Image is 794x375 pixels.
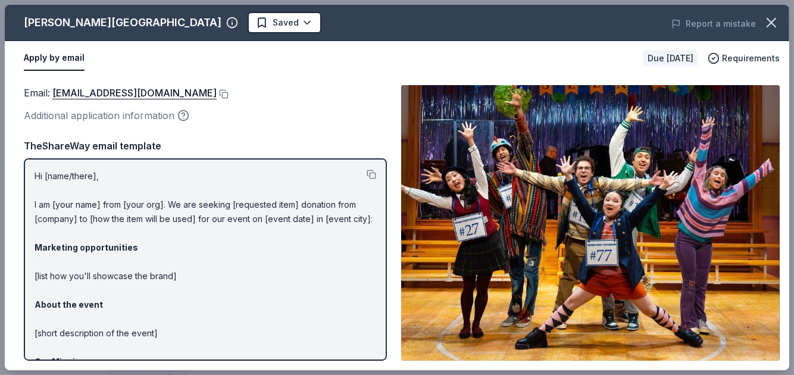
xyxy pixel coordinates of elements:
strong: Marketing opportunities [35,242,138,252]
a: [EMAIL_ADDRESS][DOMAIN_NAME] [52,85,217,101]
button: Apply by email [24,46,85,71]
div: [PERSON_NAME][GEOGRAPHIC_DATA] [24,13,221,32]
div: Additional application information [24,108,387,123]
div: Due [DATE] [643,50,698,67]
button: Report a mistake [671,17,756,31]
span: Requirements [722,51,780,65]
img: Image for George Street Playhouse [401,85,780,361]
strong: Our Mission [35,357,86,367]
div: TheShareWay email template [24,138,387,154]
strong: About the event [35,299,103,310]
span: Saved [273,15,299,30]
button: Saved [248,12,321,33]
button: Requirements [708,51,780,65]
span: Email : [24,87,217,99]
